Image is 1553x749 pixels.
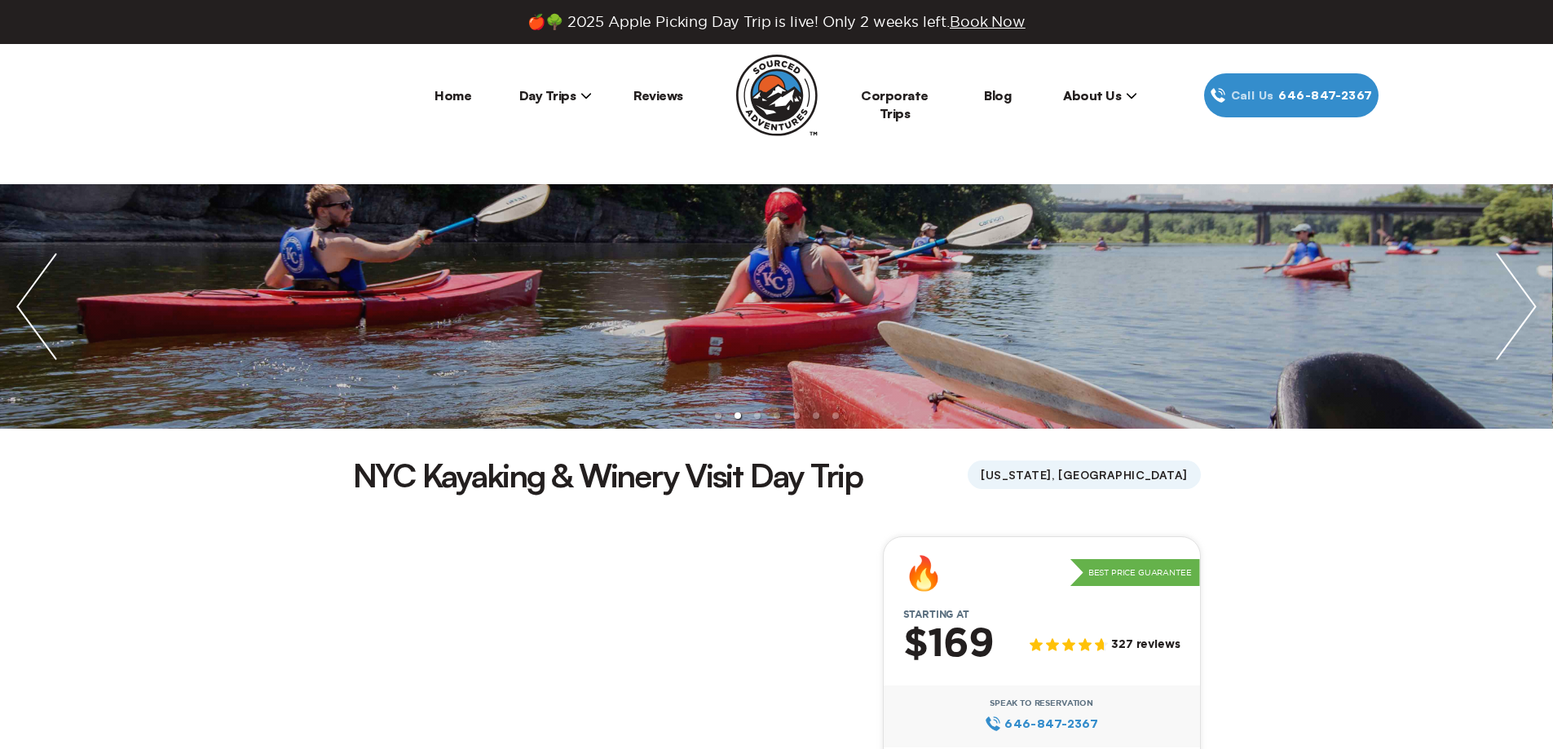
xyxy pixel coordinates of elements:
h1: NYC Kayaking & Winery Visit Day Trip [353,453,863,497]
a: Home [435,87,471,104]
h2: $169 [903,623,994,666]
span: Call Us [1226,86,1279,104]
li: slide item 6 [813,412,819,419]
a: Reviews [633,87,683,104]
span: 327 reviews [1111,638,1180,652]
li: slide item 5 [793,412,800,419]
span: 646‍-847‍-2367 [1004,715,1098,733]
li: slide item 2 [735,412,741,419]
span: 🍎🌳 2025 Apple Picking Day Trip is live! Only 2 weeks left. [527,13,1025,31]
li: slide item 7 [832,412,839,419]
span: Starting at [884,609,989,620]
div: 🔥 [903,557,944,589]
li: slide item 1 [715,412,721,419]
img: next slide / item [1480,184,1553,429]
a: Blog [984,87,1011,104]
a: Corporate Trips [861,87,929,121]
span: Day Trips [519,87,593,104]
li: slide item 3 [754,412,761,419]
span: [US_STATE], [GEOGRAPHIC_DATA] [968,460,1200,489]
span: About Us [1063,87,1137,104]
p: Best Price Guarantee [1070,559,1200,587]
span: Book Now [950,14,1026,29]
img: Sourced Adventures company logo [736,55,818,136]
span: 646‍-847‍-2367 [1278,86,1372,104]
a: 646‍-847‍-2367 [985,715,1098,733]
a: Call Us646‍-847‍-2367 [1204,73,1379,117]
span: Speak to Reservation [990,698,1093,708]
li: slide item 4 [774,412,780,419]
